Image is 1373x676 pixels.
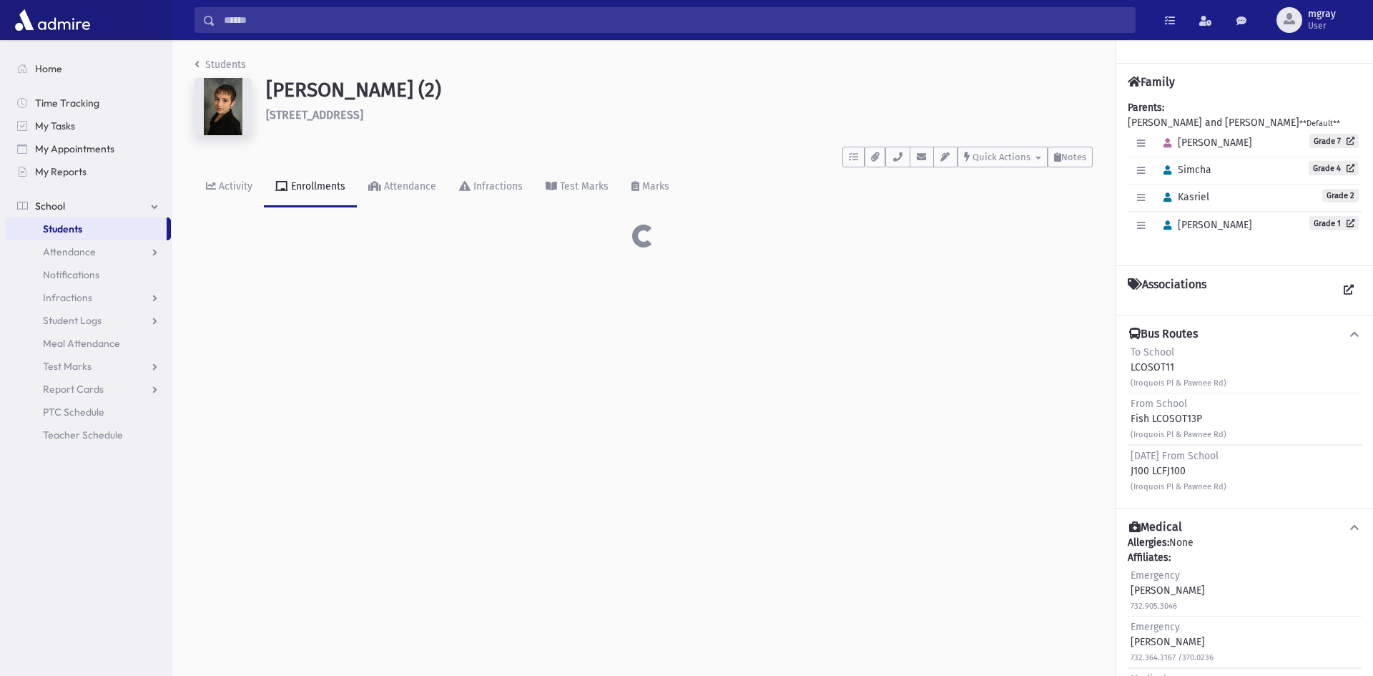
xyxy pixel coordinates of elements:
span: To School [1131,346,1174,358]
small: 732.364.3167 /370.0236 [1131,653,1214,662]
a: School [6,195,171,217]
small: (Iroquois Pl & Pawnee Rd) [1131,378,1226,388]
a: Attendance [357,167,448,207]
div: [PERSON_NAME] [1131,619,1214,665]
div: [PERSON_NAME] [1131,568,1205,613]
span: Student Logs [43,314,102,327]
div: Fish LCOSOT13P [1131,396,1226,441]
a: Report Cards [6,378,171,401]
b: Allergies: [1128,537,1169,549]
span: Notes [1061,152,1086,162]
span: Simcha [1157,164,1211,176]
div: [PERSON_NAME] and [PERSON_NAME] [1128,100,1362,254]
a: My Appointments [6,137,171,160]
input: Search [215,7,1135,33]
span: My Tasks [35,119,75,132]
a: Teacher Schedule [6,423,171,446]
nav: breadcrumb [195,57,246,78]
span: Home [35,62,62,75]
div: Activity [216,180,252,192]
span: Students [43,222,82,235]
a: Grade 4 [1309,161,1359,175]
b: Parents: [1128,102,1164,114]
a: Infractions [6,286,171,309]
button: Notes [1048,147,1093,167]
a: Grade 1 [1309,216,1359,230]
div: Infractions [471,180,523,192]
span: School [35,200,65,212]
a: Notifications [6,263,171,286]
div: Attendance [381,180,436,192]
a: Students [195,59,246,71]
span: Emergency [1131,621,1180,633]
h4: Bus Routes [1129,327,1198,342]
a: PTC Schedule [6,401,171,423]
span: Emergency [1131,569,1180,582]
a: Meal Attendance [6,332,171,355]
a: View all Associations [1336,278,1362,303]
a: Time Tracking [6,92,171,114]
span: [PERSON_NAME] [1157,219,1252,231]
div: Enrollments [288,180,345,192]
a: Test Marks [534,167,620,207]
a: Marks [620,167,681,207]
span: Teacher Schedule [43,428,123,441]
a: Activity [195,167,264,207]
h4: Associations [1128,278,1206,303]
span: User [1308,20,1336,31]
span: [DATE] From School [1131,450,1219,462]
b: Affiliates: [1128,552,1171,564]
h1: [PERSON_NAME] (2) [266,78,1093,102]
a: Enrollments [264,167,357,207]
a: My Tasks [6,114,171,137]
h6: [STREET_ADDRESS] [266,108,1093,122]
a: Home [6,57,171,80]
span: PTC Schedule [43,406,104,418]
a: Test Marks [6,355,171,378]
span: Grade 2 [1322,189,1359,202]
span: Notifications [43,268,99,281]
h4: Medical [1129,520,1182,535]
span: Report Cards [43,383,104,396]
a: Grade 7 [1309,134,1359,148]
span: [PERSON_NAME] [1157,137,1252,149]
span: Quick Actions [973,152,1030,162]
a: Attendance [6,240,171,263]
div: LCOSOT11 [1131,345,1226,390]
span: From School [1131,398,1187,410]
h4: Family [1128,75,1175,89]
a: Infractions [448,167,534,207]
small: 732.905.3046 [1131,602,1177,611]
button: Quick Actions [958,147,1048,167]
button: Medical [1128,520,1362,535]
a: My Reports [6,160,171,183]
div: Test Marks [557,180,609,192]
a: Students [6,217,167,240]
span: Time Tracking [35,97,99,109]
span: mgray [1308,9,1336,20]
span: Attendance [43,245,96,258]
span: Kasriel [1157,191,1209,203]
span: Test Marks [43,360,92,373]
img: AdmirePro [11,6,94,34]
span: Infractions [43,291,92,304]
button: Bus Routes [1128,327,1362,342]
span: My Reports [35,165,87,178]
span: Meal Attendance [43,337,120,350]
span: My Appointments [35,142,114,155]
div: Marks [639,180,669,192]
small: (Iroquois Pl & Pawnee Rd) [1131,482,1226,491]
div: J100 LCFJ100 [1131,449,1226,494]
a: Student Logs [6,309,171,332]
small: (Iroquois Pl & Pawnee Rd) [1131,430,1226,439]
